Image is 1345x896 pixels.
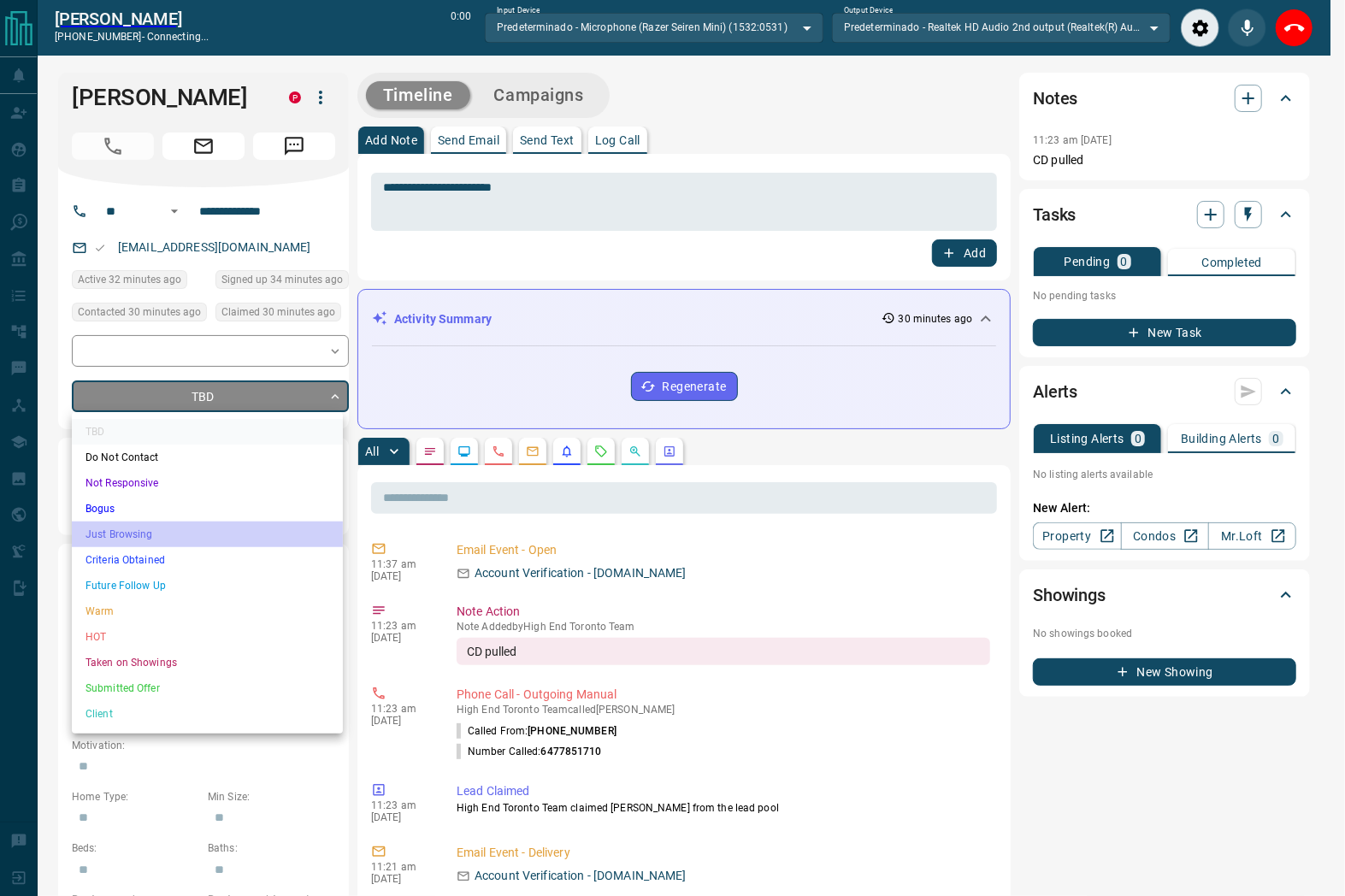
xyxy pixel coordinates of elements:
li: Submitted Offer [72,675,343,701]
li: Criteria Obtained [72,547,343,573]
li: Not Responsive [72,470,343,496]
li: Taken on Showings [72,650,343,675]
li: Future Follow Up [72,573,343,598]
li: HOT [72,624,343,650]
li: Do Not Contact [72,445,343,470]
li: Bogus [72,496,343,522]
li: Warm [72,598,343,624]
li: Client [72,701,343,727]
li: Just Browsing [72,522,343,547]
